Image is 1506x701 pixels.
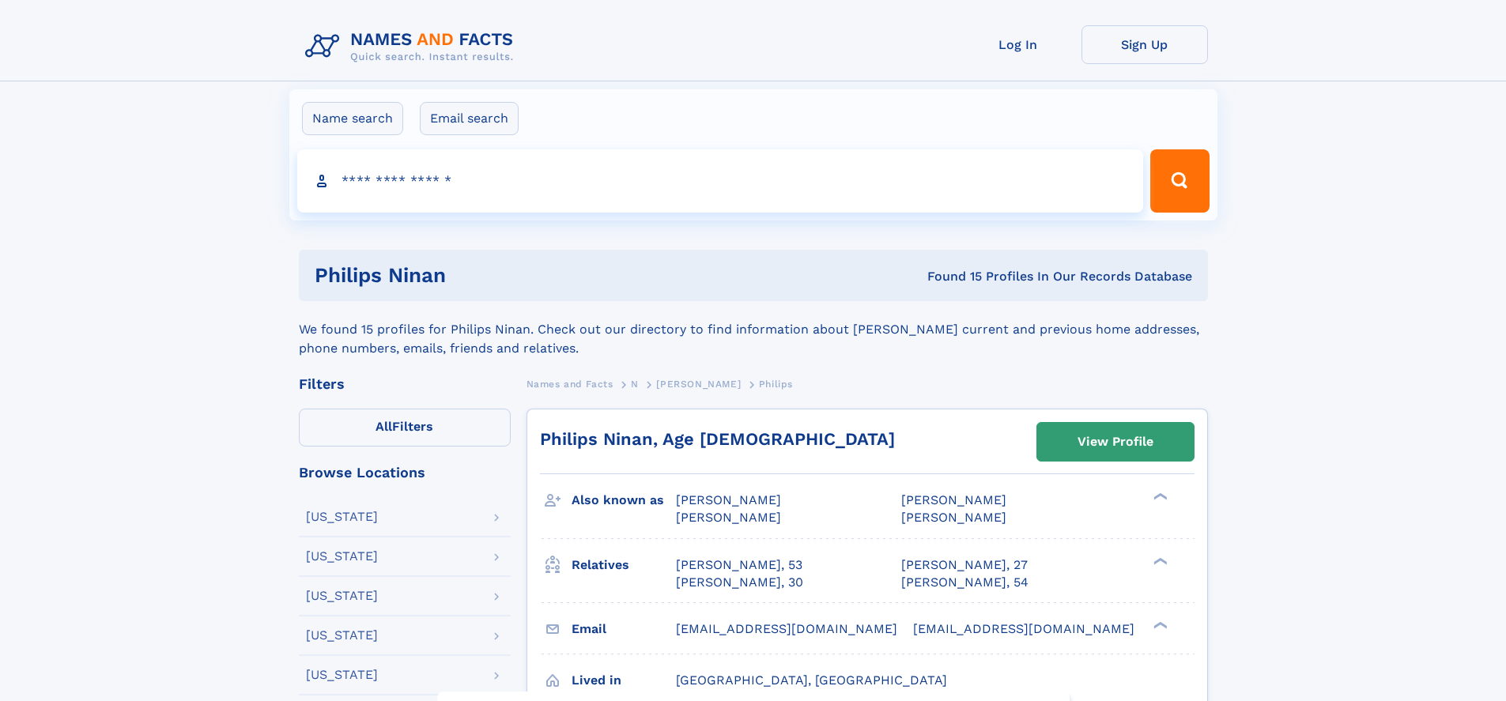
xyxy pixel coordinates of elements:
[420,102,519,135] label: Email search
[1150,149,1209,213] button: Search Button
[913,621,1134,636] span: [EMAIL_ADDRESS][DOMAIN_NAME]
[656,379,741,390] span: [PERSON_NAME]
[299,301,1208,358] div: We found 15 profiles for Philips Ninan. Check out our directory to find information about [PERSON...
[676,492,781,507] span: [PERSON_NAME]
[901,510,1006,525] span: [PERSON_NAME]
[1081,25,1208,64] a: Sign Up
[572,552,676,579] h3: Relatives
[540,429,895,449] a: Philips Ninan, Age [DEMOGRAPHIC_DATA]
[955,25,1081,64] a: Log In
[901,556,1028,574] a: [PERSON_NAME], 27
[527,374,613,394] a: Names and Facts
[299,465,511,480] div: Browse Locations
[1149,492,1168,502] div: ❯
[572,616,676,643] h3: Email
[901,574,1029,591] a: [PERSON_NAME], 54
[299,377,511,391] div: Filters
[676,574,803,591] a: [PERSON_NAME], 30
[572,667,676,694] h3: Lived in
[299,25,527,68] img: Logo Names and Facts
[297,149,1144,213] input: search input
[656,374,741,394] a: [PERSON_NAME]
[901,492,1006,507] span: [PERSON_NAME]
[676,510,781,525] span: [PERSON_NAME]
[676,556,802,574] a: [PERSON_NAME], 53
[302,102,403,135] label: Name search
[759,379,793,390] span: Philips
[376,419,392,434] span: All
[1149,556,1168,566] div: ❯
[299,409,511,447] label: Filters
[306,590,378,602] div: [US_STATE]
[1149,620,1168,630] div: ❯
[676,673,947,688] span: [GEOGRAPHIC_DATA], [GEOGRAPHIC_DATA]
[686,268,1192,285] div: Found 15 Profiles In Our Records Database
[306,550,378,563] div: [US_STATE]
[1037,423,1194,461] a: View Profile
[572,487,676,514] h3: Also known as
[631,374,639,394] a: N
[1078,424,1153,460] div: View Profile
[306,629,378,642] div: [US_STATE]
[676,621,897,636] span: [EMAIL_ADDRESS][DOMAIN_NAME]
[631,379,639,390] span: N
[306,511,378,523] div: [US_STATE]
[306,669,378,681] div: [US_STATE]
[315,266,687,285] h1: Philips Ninan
